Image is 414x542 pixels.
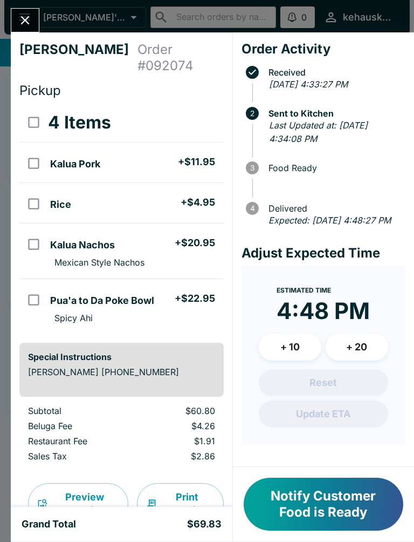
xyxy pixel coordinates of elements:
table: orders table [19,405,224,466]
text: 2 [250,109,254,118]
button: Preview Receipt [28,483,128,524]
button: + 20 [326,334,388,361]
p: Mexican Style Nachos [54,257,144,268]
h5: + $11.95 [178,155,215,168]
h5: $69.83 [187,518,222,531]
button: Notify Customer Food is Ready [244,478,403,531]
button: Close [11,9,39,32]
time: 4:48 PM [277,297,370,325]
h4: Adjust Expected Time [241,245,405,261]
p: $4.26 [142,421,215,431]
p: Subtotal [28,405,125,416]
h5: Grand Total [22,518,76,531]
h4: [PERSON_NAME] [19,42,137,74]
button: + 10 [259,334,321,361]
button: Print Receipt [137,483,224,524]
span: Received [263,67,405,77]
span: Estimated Time [277,286,331,294]
h3: 4 Items [48,112,111,133]
h5: + $22.95 [175,292,215,305]
h4: Order Activity [241,41,405,57]
p: Sales Tax [28,451,125,462]
span: Pickup [19,83,61,98]
p: $1.91 [142,436,215,446]
h5: Pua'a to Da Poke Bowl [50,294,154,307]
p: $2.86 [142,451,215,462]
table: orders table [19,103,224,334]
h5: Kalua Pork [50,158,100,171]
p: [PERSON_NAME] [PHONE_NUMBER] [28,367,215,377]
span: Delivered [263,204,405,213]
h5: + $4.95 [181,196,215,209]
em: Last Updated at: [DATE] 4:34:08 PM [269,120,368,145]
p: Restaurant Fee [28,436,125,446]
em: Expected: [DATE] 4:48:27 PM [268,215,391,226]
p: Spicy Ahi [54,313,93,323]
em: [DATE] 4:33:27 PM [269,79,348,90]
h5: Rice [50,198,71,211]
p: $60.80 [142,405,215,416]
h5: Kalua Nachos [50,239,115,252]
p: Beluga Fee [28,421,125,431]
h6: Special Instructions [28,351,215,362]
h5: + $20.95 [175,236,215,249]
h4: Order # 092074 [137,42,224,74]
text: 3 [250,164,254,172]
text: 4 [250,204,254,213]
span: Sent to Kitchen [263,109,405,118]
span: Food Ready [263,163,405,173]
